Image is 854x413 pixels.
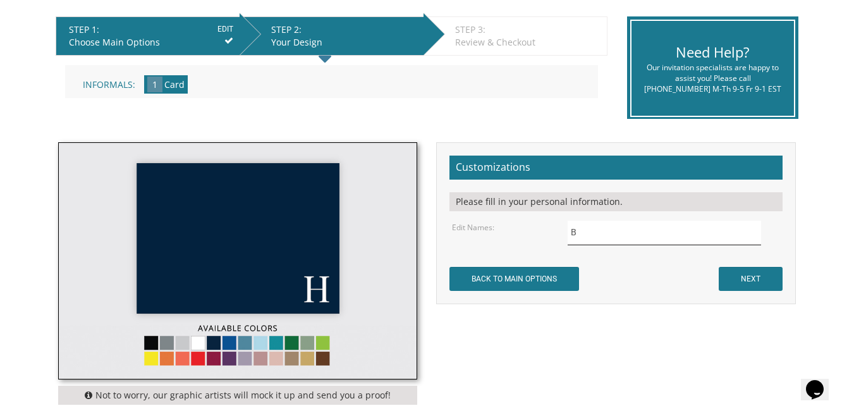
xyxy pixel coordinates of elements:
div: Please fill in your personal information. [449,192,783,211]
span: Card [164,78,185,90]
div: Your Design [271,36,417,49]
div: STEP 3: [455,23,601,36]
div: Our invitation specialists are happy to assist you! Please call [PHONE_NUMBER] M-Th 9-5 Fr 9-1 EST [641,62,784,94]
span: Informals: [83,78,135,90]
input: NEXT [719,267,783,291]
div: Choose Main Options [69,36,233,49]
label: Edit Names: [452,222,494,233]
span: 1 [147,77,162,92]
div: STEP 2: [271,23,417,36]
input: EDIT [217,23,233,35]
img: style-11.jpg [59,143,417,378]
input: BACK TO MAIN OPTIONS [449,267,579,291]
div: Review & Checkout [455,36,601,49]
iframe: chat widget [801,362,841,400]
div: Not to worry, our graphic artists will mock it up and send you a proof! [58,386,418,405]
div: STEP 1: [69,23,233,36]
div: Need Help? [641,42,784,62]
h2: Customizations [449,156,783,180]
